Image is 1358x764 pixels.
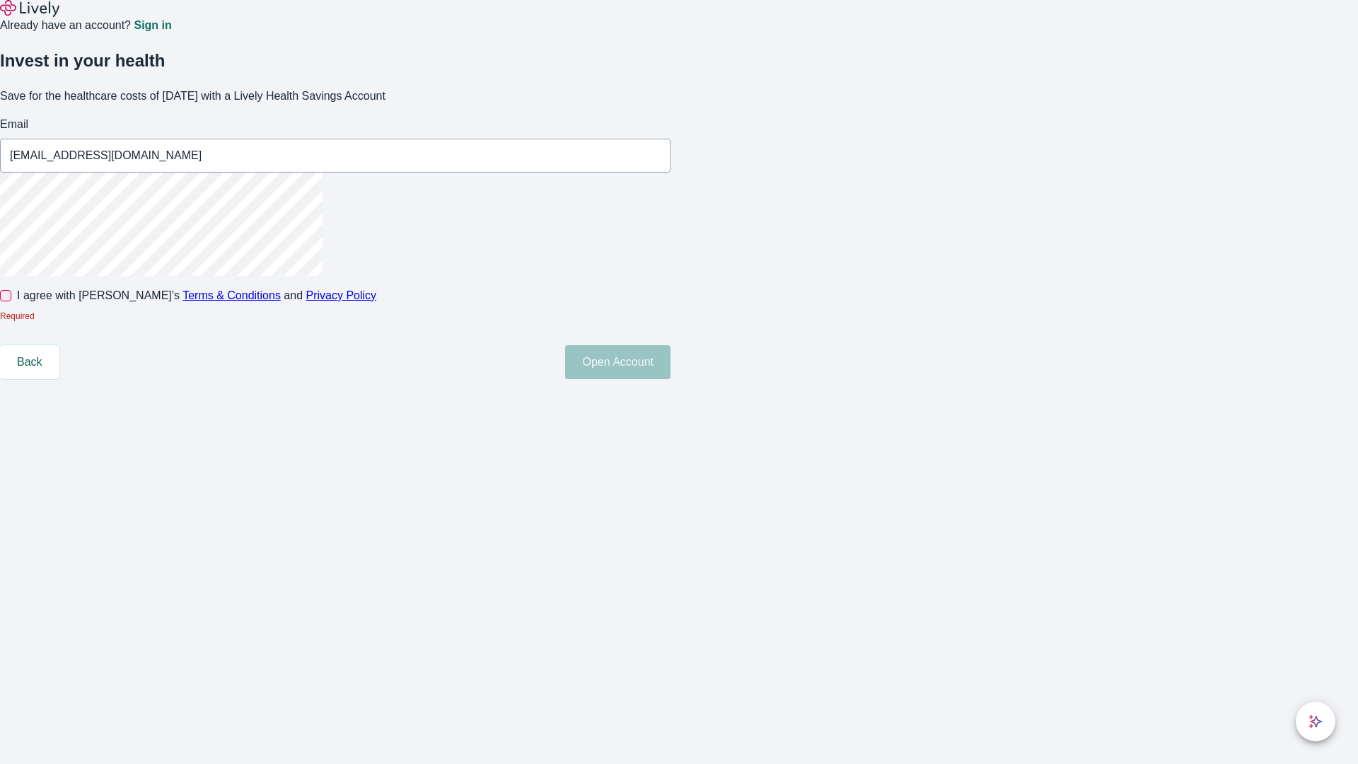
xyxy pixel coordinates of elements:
[17,287,376,304] span: I agree with [PERSON_NAME]’s and
[306,289,377,301] a: Privacy Policy
[182,289,281,301] a: Terms & Conditions
[1308,714,1323,729] svg: Lively AI Assistant
[134,20,171,31] a: Sign in
[1296,702,1335,741] button: chat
